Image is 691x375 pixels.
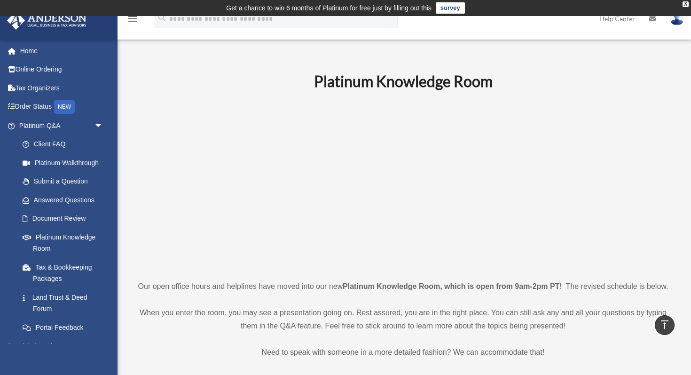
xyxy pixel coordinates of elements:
a: Submit a Question [13,172,118,191]
p: When you enter the room, you may see a presentation going on. Rest assured, you are in the right ... [134,306,672,333]
a: Land Trust & Deed Forum [13,288,118,318]
a: Tax & Bookkeeping Packages [13,258,118,288]
a: Platinum Q&Aarrow_drop_down [7,116,118,135]
a: menu [127,16,138,24]
a: Platinum Walkthrough [13,153,118,172]
a: Platinum Knowledge Room [13,228,113,258]
a: Document Review [13,209,118,228]
a: Tax Organizers [7,79,118,97]
p: Need to speak with someone in a more detailed fashion? We can accommodate that! [134,346,672,359]
img: Anderson Advisors Platinum Portal [4,11,89,30]
a: Client FAQ [13,135,118,154]
iframe: 231110_Toby_KnowledgeRoom [262,104,544,263]
a: vertical_align_top [655,315,675,335]
i: menu [127,13,138,24]
a: Portal Feedback [13,318,118,337]
a: Home [7,41,118,60]
strong: Platinum Knowledge Room, which is open from 9am-2pm PT [343,282,559,290]
a: Answered Questions [13,191,118,209]
div: NEW [54,100,75,114]
i: vertical_align_top [659,319,670,330]
a: survey [436,2,465,14]
div: Get a chance to win 6 months of Platinum for free just by filling out this [226,2,432,14]
p: Our open office hours and helplines have moved into our new ! The revised schedule is below. [134,280,672,293]
b: Platinum Knowledge Room [314,72,493,90]
div: close [683,1,689,7]
a: Order StatusNEW [7,97,118,117]
img: User Pic [670,12,684,25]
a: Online Ordering [7,60,118,79]
span: arrow_drop_down [94,337,113,356]
span: arrow_drop_down [94,116,113,136]
i: search [157,13,167,23]
a: Digital Productsarrow_drop_down [7,337,118,356]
